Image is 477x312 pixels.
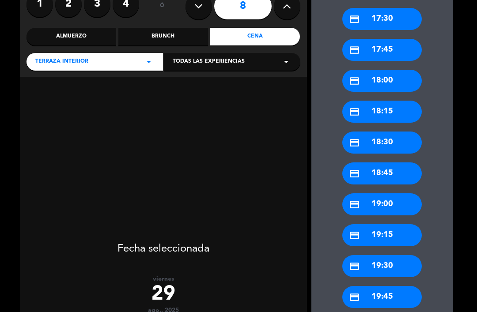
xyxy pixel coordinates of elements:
[349,292,360,303] i: credit_card
[349,75,360,86] i: credit_card
[349,230,360,241] i: credit_card
[349,137,360,148] i: credit_card
[20,229,307,258] div: Fecha seleccionada
[342,224,422,246] div: 19:15
[349,261,360,272] i: credit_card
[35,57,88,66] span: Terraza Interior
[349,199,360,210] i: credit_card
[20,275,307,283] div: viernes
[26,28,116,45] div: Almuerzo
[349,106,360,117] i: credit_card
[342,132,422,154] div: 18:30
[342,286,422,308] div: 19:45
[281,56,291,67] i: arrow_drop_down
[210,28,300,45] div: Cena
[349,14,360,25] i: credit_card
[173,57,245,66] span: Todas las experiencias
[20,283,307,307] div: 29
[342,8,422,30] div: 17:30
[342,39,422,61] div: 17:45
[342,255,422,277] div: 19:30
[342,70,422,92] div: 18:00
[144,56,154,67] i: arrow_drop_down
[118,28,208,45] div: Brunch
[342,193,422,215] div: 19:00
[342,101,422,123] div: 18:15
[342,162,422,184] div: 18:45
[349,168,360,179] i: credit_card
[349,45,360,56] i: credit_card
